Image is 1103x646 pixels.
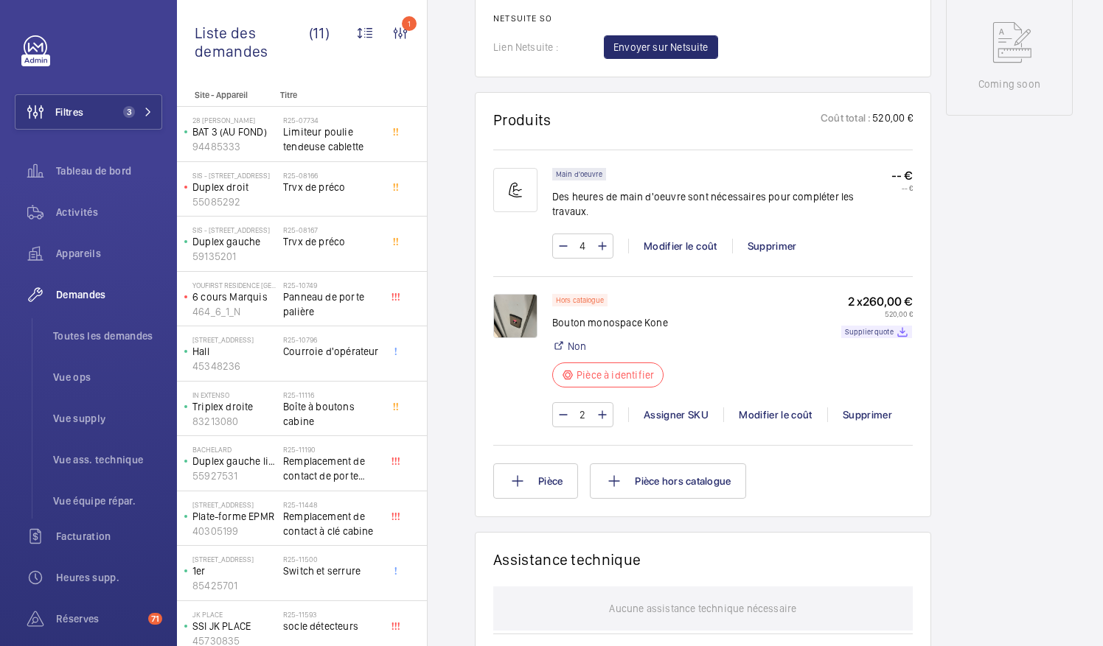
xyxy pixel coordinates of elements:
h2: R25-08166 [283,171,380,180]
span: Filtres [55,105,83,119]
h2: R25-11593 [283,610,380,619]
span: Trvx de préco [283,180,380,194]
span: Switch et serrure [283,564,380,578]
h1: Assistance technique [493,550,641,569]
p: [STREET_ADDRESS] [192,335,277,344]
span: Trvx de préco [283,234,380,249]
span: socle détecteurs [283,619,380,633]
p: Hors catalogue [556,298,604,303]
p: 45348236 [192,359,277,373]
p: Bachelard [192,445,277,454]
p: Duplex gauche [192,234,277,249]
p: Plate-forme EPMR [192,509,277,524]
span: 3 [123,106,135,118]
p: 6 cours Marquis [192,289,277,304]
span: Vue supply [53,411,162,426]
span: Remplacement de contact de porte palière et neo led [283,454,380,483]
span: Remplacement de contact à clé cabine [283,509,380,538]
h2: R25-10796 [283,335,380,344]
p: 464_6_1_N [192,304,277,319]
p: 28 [PERSON_NAME] [192,116,277,124]
p: Supplier quote [845,329,894,334]
a: Non [568,339,587,354]
span: Vue ass. technique [53,452,162,467]
p: Duplex gauche livraison ext [192,454,277,468]
p: 94485333 [192,139,277,154]
span: Boîte à boutons cabine [283,399,380,429]
p: Des heures de main d'oeuvre sont nécessaires pour compléter les travaux. [552,189,891,219]
img: muscle-sm.svg [493,168,537,212]
span: Facturation [56,529,162,544]
h2: R25-08167 [283,225,380,234]
p: 55085292 [192,194,277,209]
span: Courroie d'opérateur [283,344,380,359]
div: Supprimer [732,239,812,253]
span: Vue équipe répar. [53,494,162,508]
p: Aucune assistance technique nécessaire [609,586,796,631]
p: 2 x 260,00 € [841,294,913,309]
p: YouFirst Residence [GEOGRAPHIC_DATA] [192,281,277,289]
p: Coming soon [978,77,1040,91]
p: [STREET_ADDRESS] [192,500,277,509]
span: Demandes [56,287,162,302]
p: IN EXTENSO [192,390,277,399]
h2: R25-10749 [283,281,380,289]
div: Modifier le coût [628,239,732,253]
p: 83213080 [192,414,277,429]
p: SSI JK PLACE [192,619,277,633]
button: Filtres3 [15,94,162,130]
span: Liste des demandes [195,24,309,60]
span: Tableau de bord [56,164,162,178]
h2: R25-11448 [283,500,380,509]
p: Site - Appareil [177,90,274,100]
p: JK PLACE [192,610,277,619]
p: Pièce à identifier [577,368,654,382]
span: Toutes les demandes [53,329,162,343]
button: Pièce [493,463,578,499]
h2: R25-11500 [283,555,380,564]
div: Assigner SKU [628,407,723,422]
h1: Produits [493,110,551,129]
p: BAT 3 (AU FOND) [192,124,277,139]
p: 1er [192,564,277,578]
span: Envoyer sur Netsuite [613,40,709,55]
p: -- € [891,183,913,192]
p: Coût total : [821,110,871,129]
p: -- € [891,168,913,183]
p: Main d'oeuvre [556,172,602,177]
div: Supprimer [827,407,907,422]
p: 520,00 € [871,110,912,129]
p: Hall [192,344,277,359]
button: Envoyer sur Netsuite [604,35,718,59]
span: Limiteur poulie tendeuse cablette [283,124,380,154]
p: Triplex droite [192,399,277,414]
span: Panneau de porte palière [283,289,380,319]
span: Réserves [56,611,142,626]
p: 85425701 [192,578,277,593]
h2: R25-07734 [283,116,380,124]
span: Appareils [56,246,162,261]
span: 71 [148,613,162,625]
span: Vue ops [53,370,162,385]
a: Supplier quote [841,326,912,338]
span: Heures supp. [56,570,162,585]
h2: Netsuite SO [493,13,913,24]
p: SIS - [STREET_ADDRESS] [192,171,277,180]
p: 59135201 [192,249,277,264]
button: Pièce hors catalogue [590,463,746,499]
p: SIS - [STREET_ADDRESS] [192,225,277,234]
p: 520,00 € [841,309,913,318]
p: Bouton monospace Kone [552,315,672,330]
h2: R25-11190 [283,445,380,454]
p: Titre [280,90,377,100]
span: Activités [56,205,162,220]
p: [STREET_ADDRESS] [192,555,277,564]
p: 40305199 [192,524,277,538]
img: 1756140046752-111c70b9-5af6-48f7-925e-44549029b889 [493,294,537,338]
p: Duplex droit [192,180,277,194]
div: Modifier le coût [723,407,827,422]
h2: R25-11116 [283,390,380,399]
p: 55927531 [192,468,277,483]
